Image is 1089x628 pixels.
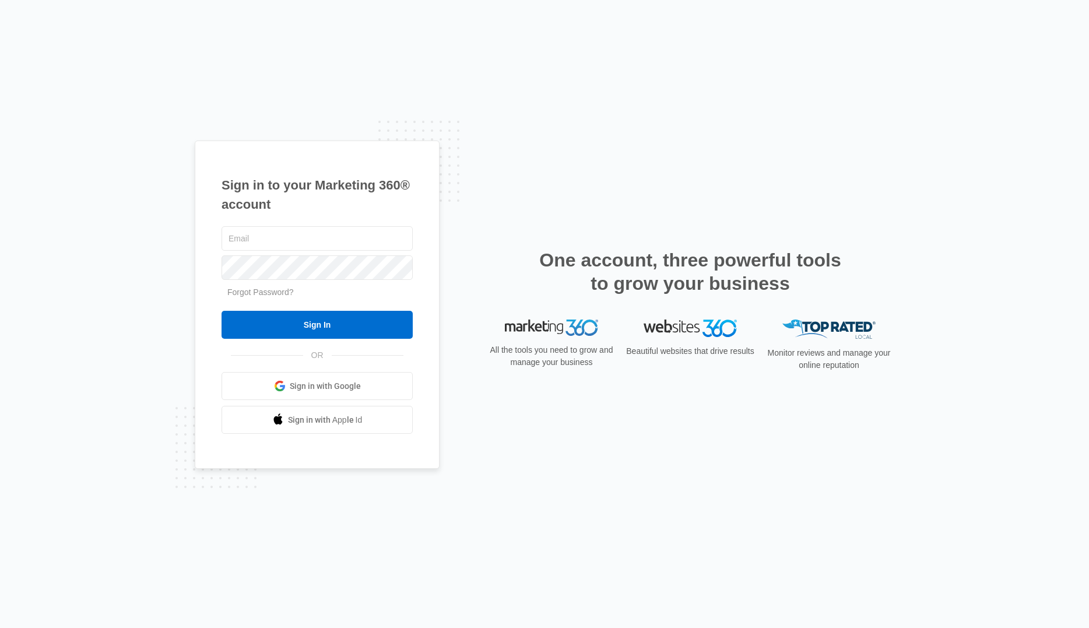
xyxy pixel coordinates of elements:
img: Top Rated Local [782,320,876,339]
img: Marketing 360 [505,320,598,336]
p: Monitor reviews and manage your online reputation [764,347,894,371]
a: Forgot Password? [227,287,294,297]
p: All the tools you need to grow and manage your business [486,344,617,369]
span: Sign in with Apple Id [288,414,363,426]
span: Sign in with Google [290,380,361,392]
span: OR [303,349,332,362]
input: Sign In [222,311,413,339]
h1: Sign in to your Marketing 360® account [222,176,413,214]
input: Email [222,226,413,251]
a: Sign in with Apple Id [222,406,413,434]
a: Sign in with Google [222,372,413,400]
img: Websites 360 [644,320,737,336]
h2: One account, three powerful tools to grow your business [536,248,845,295]
p: Beautiful websites that drive results [625,345,756,357]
